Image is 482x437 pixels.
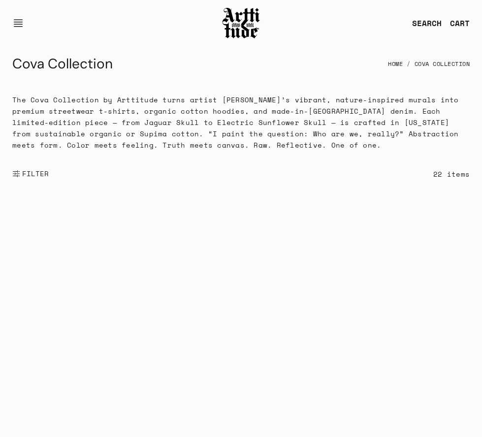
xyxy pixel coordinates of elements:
button: Show filters [12,163,49,185]
a: Open cart [442,13,470,33]
button: Open navigation [12,11,30,35]
p: The Cova Collection by Arttitude turns artist [PERSON_NAME]’s vibrant, nature-inspired murals int... [12,94,470,151]
a: Home [388,53,403,75]
div: 22 items [433,168,470,180]
span: FILTER [20,169,49,179]
h1: Cova Collection [12,52,113,76]
img: Arttitude [222,6,261,40]
div: CART [450,17,470,29]
a: SEARCH [404,13,442,33]
li: Cova Collection [403,53,470,75]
